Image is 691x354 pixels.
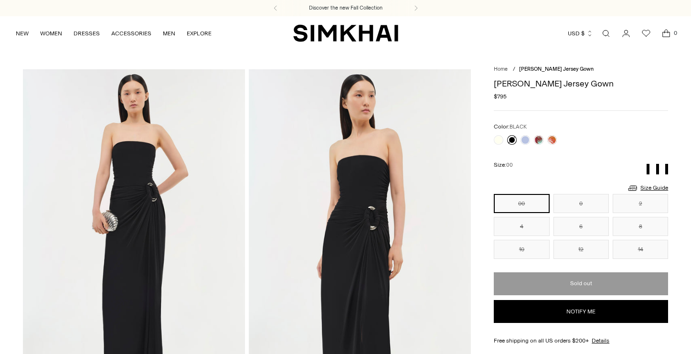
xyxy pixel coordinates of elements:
[510,124,527,130] span: BLACK
[613,194,668,213] button: 2
[494,161,513,170] label: Size:
[596,24,616,43] a: Open search modal
[613,217,668,236] button: 8
[553,194,609,213] button: 0
[309,4,383,12] a: Discover the new Fall Collection
[293,24,398,43] a: SIMKHAI
[494,65,668,74] nav: breadcrumbs
[74,23,100,44] a: DRESSES
[494,122,527,131] label: Color:
[494,79,668,88] h1: [PERSON_NAME] Jersey Gown
[592,336,609,345] a: Details
[617,24,636,43] a: Go to the account page
[494,194,549,213] button: 00
[519,66,594,72] span: [PERSON_NAME] Jersey Gown
[40,23,62,44] a: WOMEN
[568,23,593,44] button: USD $
[494,217,549,236] button: 4
[494,240,549,259] button: 10
[613,240,668,259] button: 14
[657,24,676,43] a: Open cart modal
[494,336,668,345] div: Free shipping on all US orders $200+
[553,217,609,236] button: 6
[16,23,29,44] a: NEW
[637,24,656,43] a: Wishlist
[111,23,151,44] a: ACCESSORIES
[627,182,668,194] a: Size Guide
[494,92,507,101] span: $795
[513,65,515,74] div: /
[494,66,508,72] a: Home
[671,29,680,37] span: 0
[506,162,513,168] span: 00
[494,300,668,323] button: Notify me
[187,23,212,44] a: EXPLORE
[163,23,175,44] a: MEN
[553,240,609,259] button: 12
